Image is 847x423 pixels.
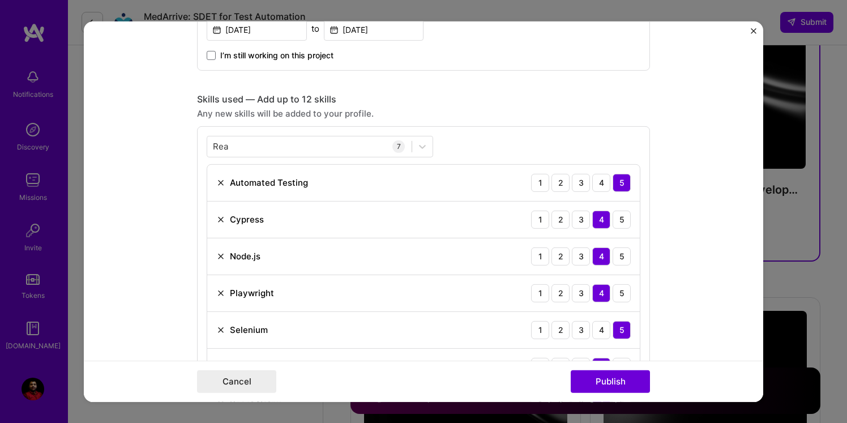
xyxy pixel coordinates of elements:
div: 1 [531,210,549,228]
div: 5 [613,284,631,302]
input: Date [207,18,307,40]
div: Automated Testing [230,177,308,189]
div: 4 [592,284,610,302]
div: 2 [551,321,570,339]
button: Close [751,28,756,40]
div: 2 [551,247,570,265]
div: 1 [531,247,549,265]
div: 4 [592,173,610,191]
div: 1 [531,173,549,191]
div: 1 [531,321,549,339]
img: Remove [216,178,225,187]
img: Remove [216,288,225,297]
div: 5 [613,173,631,191]
div: 3 [572,321,590,339]
div: 1 [531,284,549,302]
button: Publish [571,370,650,393]
div: Selenium [230,324,268,336]
button: Cancel [197,370,276,393]
div: 5 [613,321,631,339]
div: 2 [551,357,570,375]
div: 4 [592,357,610,375]
div: Playwright [230,287,274,299]
div: 3 [572,210,590,228]
div: 5 [613,247,631,265]
div: 3 [572,173,590,191]
div: 2 [551,284,570,302]
div: 5 [613,357,631,375]
div: 1 [531,357,549,375]
div: 3 [572,247,590,265]
div: 4 [592,210,610,228]
div: 2 [551,210,570,228]
div: to [311,22,319,34]
div: 5 [613,210,631,228]
div: 3 [572,284,590,302]
div: 4 [592,247,610,265]
div: Node.js [230,250,260,262]
img: Remove [216,215,225,224]
img: Remove [216,251,225,260]
div: Skills used — Add up to 12 skills [197,93,650,105]
div: 4 [592,321,610,339]
div: 3 [572,357,590,375]
span: I’m still working on this project [220,49,333,61]
img: Remove [216,325,225,334]
div: 7 [392,140,405,152]
div: Cypress [230,213,264,225]
input: Date [324,18,424,40]
div: Any new skills will be added to your profile. [197,107,650,119]
div: 2 [551,173,570,191]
